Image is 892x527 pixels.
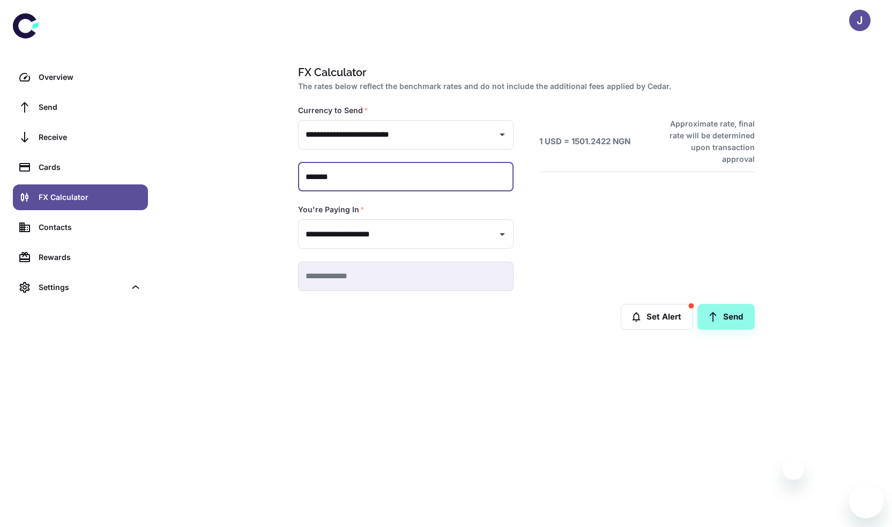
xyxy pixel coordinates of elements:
label: You're Paying In [298,204,365,215]
a: Send [13,94,148,120]
h6: 1 USD = 1501.2422 NGN [539,136,630,148]
label: Currency to Send [298,105,368,116]
a: Overview [13,64,148,90]
iframe: Close message [783,458,804,480]
a: FX Calculator [13,184,148,210]
a: Send [697,304,755,330]
div: Receive [39,131,142,143]
div: Rewards [39,251,142,263]
button: J [849,10,871,31]
a: Cards [13,154,148,180]
a: Receive [13,124,148,150]
h1: FX Calculator [298,64,750,80]
div: Overview [39,71,142,83]
button: Open [495,127,510,142]
div: Settings [39,281,125,293]
div: FX Calculator [39,191,142,203]
div: Settings [13,274,148,300]
a: Rewards [13,244,148,270]
div: Contacts [39,221,142,233]
button: Open [495,227,510,242]
h6: Approximate rate, final rate will be determined upon transaction approval [658,118,755,165]
iframe: Button to launch messaging window [849,484,883,518]
div: Cards [39,161,142,173]
a: Contacts [13,214,148,240]
button: Set Alert [621,304,693,330]
div: Send [39,101,142,113]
